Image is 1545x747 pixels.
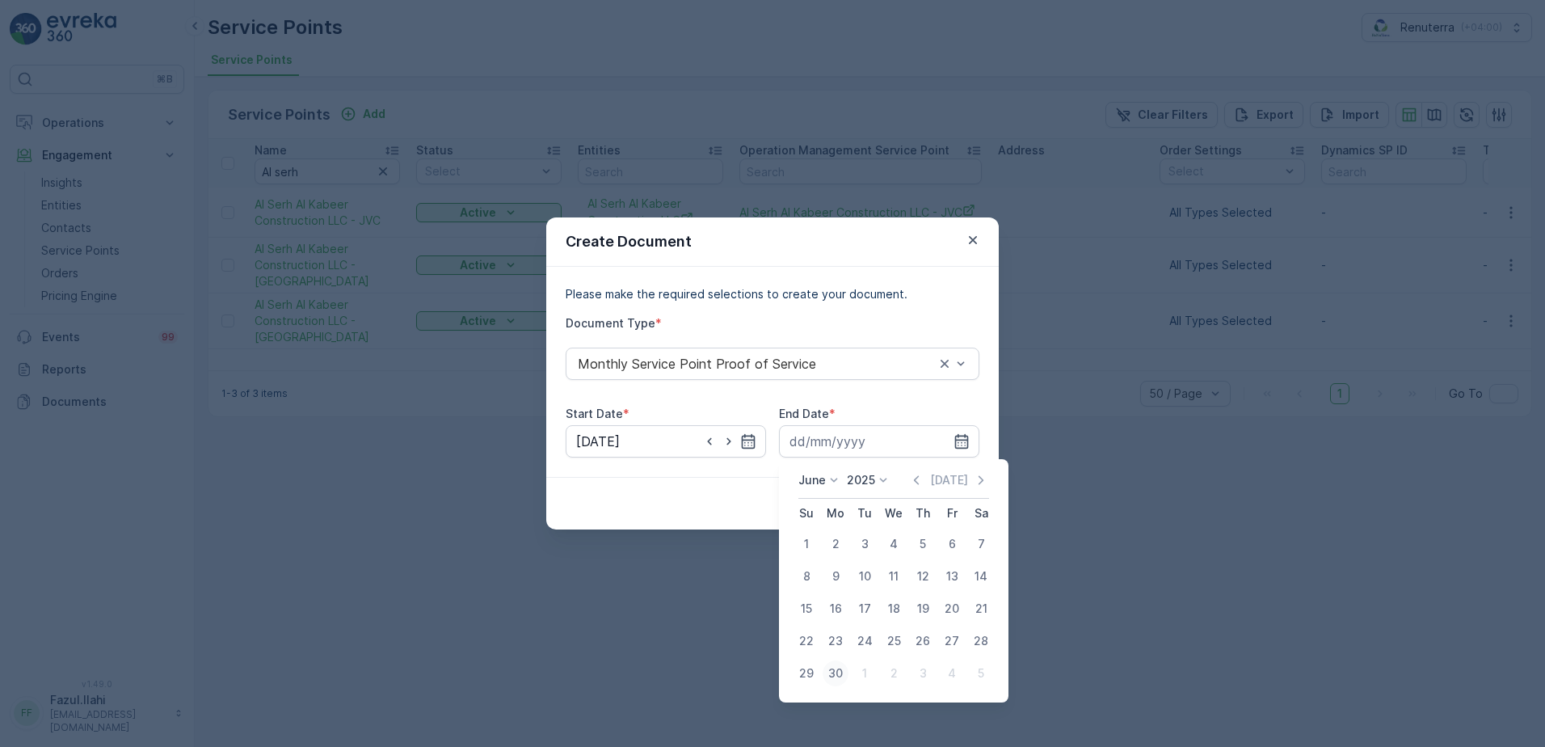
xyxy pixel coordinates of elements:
[794,660,819,686] div: 29
[939,563,965,589] div: 13
[939,628,965,654] div: 27
[908,499,937,528] th: Thursday
[910,660,936,686] div: 3
[852,660,878,686] div: 1
[852,531,878,557] div: 3
[794,563,819,589] div: 8
[881,628,907,654] div: 25
[852,628,878,654] div: 24
[794,531,819,557] div: 1
[966,499,996,528] th: Saturday
[823,596,848,622] div: 16
[910,596,936,622] div: 19
[798,472,826,488] p: June
[821,499,850,528] th: Monday
[779,425,979,458] input: dd/mm/yyyy
[779,407,829,420] label: End Date
[792,499,821,528] th: Sunday
[566,407,623,420] label: Start Date
[939,660,965,686] div: 4
[850,499,879,528] th: Tuesday
[910,628,936,654] div: 26
[939,531,965,557] div: 6
[847,472,875,488] p: 2025
[879,499,908,528] th: Wednesday
[566,425,766,458] input: dd/mm/yyyy
[968,531,994,557] div: 7
[794,596,819,622] div: 15
[566,286,979,302] p: Please make the required selections to create your document.
[794,628,819,654] div: 22
[930,472,968,488] p: [DATE]
[968,563,994,589] div: 14
[968,596,994,622] div: 21
[881,531,907,557] div: 4
[881,563,907,589] div: 11
[852,596,878,622] div: 17
[566,316,655,330] label: Document Type
[881,596,907,622] div: 18
[968,660,994,686] div: 5
[881,660,907,686] div: 2
[968,628,994,654] div: 28
[937,499,966,528] th: Friday
[566,230,692,253] p: Create Document
[823,628,848,654] div: 23
[852,563,878,589] div: 10
[910,531,936,557] div: 5
[823,531,848,557] div: 2
[823,563,848,589] div: 9
[910,563,936,589] div: 12
[939,596,965,622] div: 20
[823,660,848,686] div: 30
